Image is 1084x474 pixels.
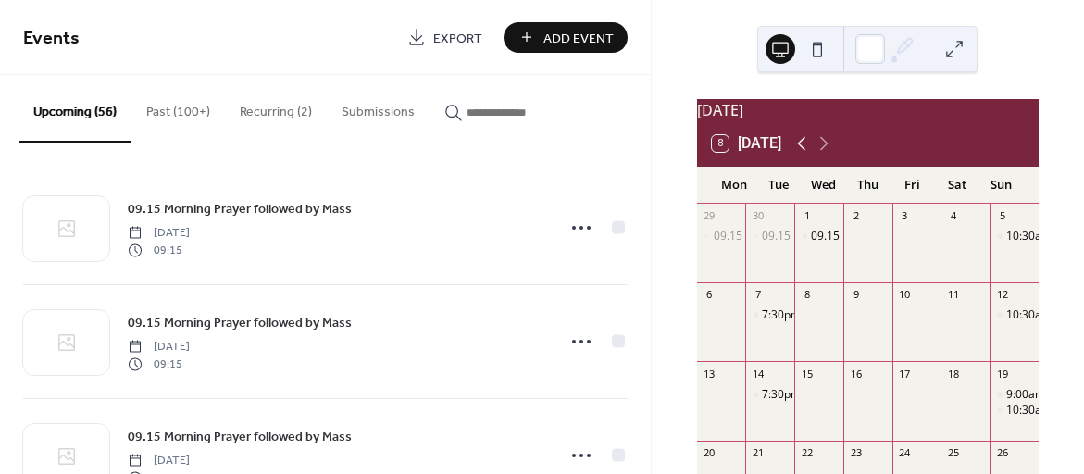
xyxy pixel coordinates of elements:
[128,355,190,372] span: 09:15
[990,307,1039,323] div: 10:30am Baptismal Programme
[705,131,788,156] button: 8[DATE]
[995,209,1009,223] div: 5
[128,200,352,219] span: 09.15 Morning Prayer followed by Mass
[845,167,890,204] div: Thu
[128,314,352,333] span: 09.15 Morning Prayer followed by Mass
[995,446,1009,460] div: 26
[762,387,958,403] div: 7:30pm Music Ministry Group Practice
[128,339,190,355] span: [DATE]
[128,453,190,469] span: [DATE]
[849,288,863,302] div: 9
[995,288,1009,302] div: 12
[703,209,716,223] div: 29
[811,229,1015,244] div: 09.15 Morning Prayer followed by Mass
[800,446,814,460] div: 22
[762,307,958,323] div: 7:30pm Music Ministry Group Practice
[890,167,934,204] div: Fri
[800,288,814,302] div: 8
[131,75,225,141] button: Past (100+)
[23,20,80,56] span: Events
[128,312,352,333] a: 09.15 Morning Prayer followed by Mass
[751,446,765,460] div: 21
[995,367,1009,380] div: 19
[898,288,912,302] div: 10
[801,167,845,204] div: Wed
[433,29,482,48] span: Export
[762,229,966,244] div: 09.15 Morning Prayer followed by Mass
[756,167,801,204] div: Tue
[898,446,912,460] div: 24
[712,167,756,204] div: Mon
[946,446,960,460] div: 25
[800,209,814,223] div: 1
[898,367,912,380] div: 17
[800,367,814,380] div: 15
[703,367,716,380] div: 13
[946,367,960,380] div: 18
[128,198,352,219] a: 09.15 Morning Prayer followed by Mass
[504,22,628,53] button: Add Event
[751,288,765,302] div: 7
[128,428,352,447] span: 09.15 Morning Prayer followed by Mass
[849,367,863,380] div: 16
[794,229,843,244] div: 09.15 Morning Prayer followed by Mass
[543,29,614,48] span: Add Event
[946,209,960,223] div: 4
[128,242,190,258] span: 09:15
[327,75,430,141] button: Submissions
[745,307,794,323] div: 7:30pm Music Ministry Group Practice
[703,446,716,460] div: 20
[849,446,863,460] div: 23
[745,387,794,403] div: 7:30pm Music Ministry Group Practice
[751,209,765,223] div: 30
[225,75,327,141] button: Recurring (2)
[979,167,1024,204] div: Sun
[849,209,863,223] div: 2
[898,209,912,223] div: 3
[703,288,716,302] div: 6
[990,403,1039,418] div: 10:30am Baptismal Programme
[714,229,917,244] div: 09.15 Morning Prayer followed by Mass
[128,225,190,242] span: [DATE]
[393,22,496,53] a: Export
[745,229,794,244] div: 09.15 Morning Prayer followed by Mass
[751,367,765,380] div: 14
[990,229,1039,244] div: 10:30am Baptismal Programme
[946,288,960,302] div: 11
[697,99,1039,121] div: [DATE]
[19,75,131,143] button: Upcoming (56)
[935,167,979,204] div: Sat
[697,229,746,244] div: 09.15 Morning Prayer followed by Mass
[128,426,352,447] a: 09.15 Morning Prayer followed by Mass
[990,387,1039,403] div: 9:00am Mass - Music Ministry Group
